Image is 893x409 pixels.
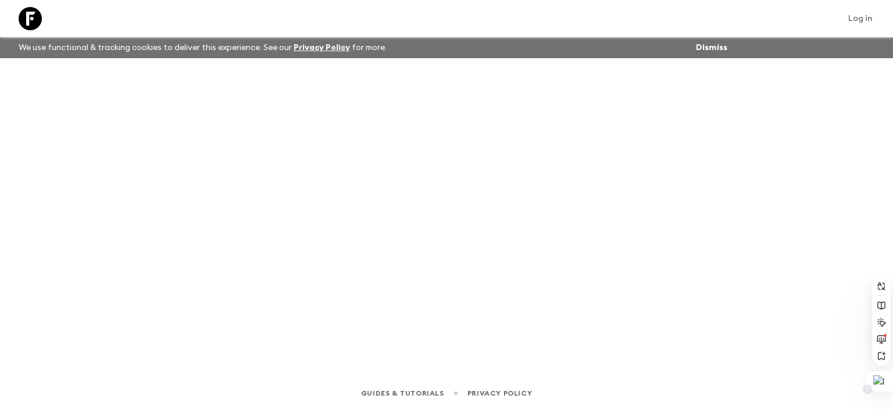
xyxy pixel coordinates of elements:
button: Dismiss [693,40,730,56]
a: Log in [842,10,879,27]
a: Guides & Tutorials [361,387,444,400]
a: Privacy Policy [294,44,350,52]
a: Privacy Policy [467,387,532,400]
p: We use functional & tracking cookies to deliver this experience. See our for more. [14,37,391,58]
